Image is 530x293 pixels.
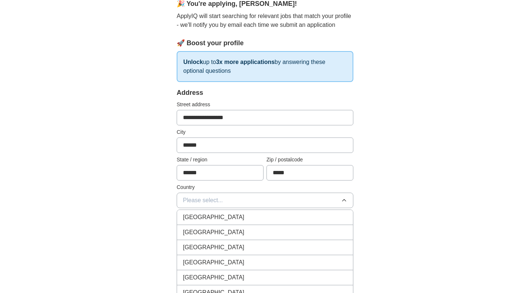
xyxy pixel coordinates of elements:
label: Country [177,183,353,191]
div: Address [177,88,353,98]
button: Please select... [177,193,353,208]
div: 🚀 Boost your profile [177,38,353,48]
label: Street address [177,101,353,108]
label: Zip / postalcode [266,156,353,164]
span: [GEOGRAPHIC_DATA] [183,243,244,252]
strong: Unlock [183,59,203,65]
span: Please select... [183,196,223,205]
p: up to by answering these optional questions [177,51,353,82]
p: ApplyIQ will start searching for relevant jobs that match your profile - we'll notify you by emai... [177,12,353,29]
strong: 3x more applications [216,59,275,65]
span: [GEOGRAPHIC_DATA] [183,273,244,282]
label: City [177,128,353,136]
span: [GEOGRAPHIC_DATA] [183,228,244,237]
label: State / region [177,156,264,164]
span: [GEOGRAPHIC_DATA] [183,213,244,222]
span: [GEOGRAPHIC_DATA] [183,258,244,267]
